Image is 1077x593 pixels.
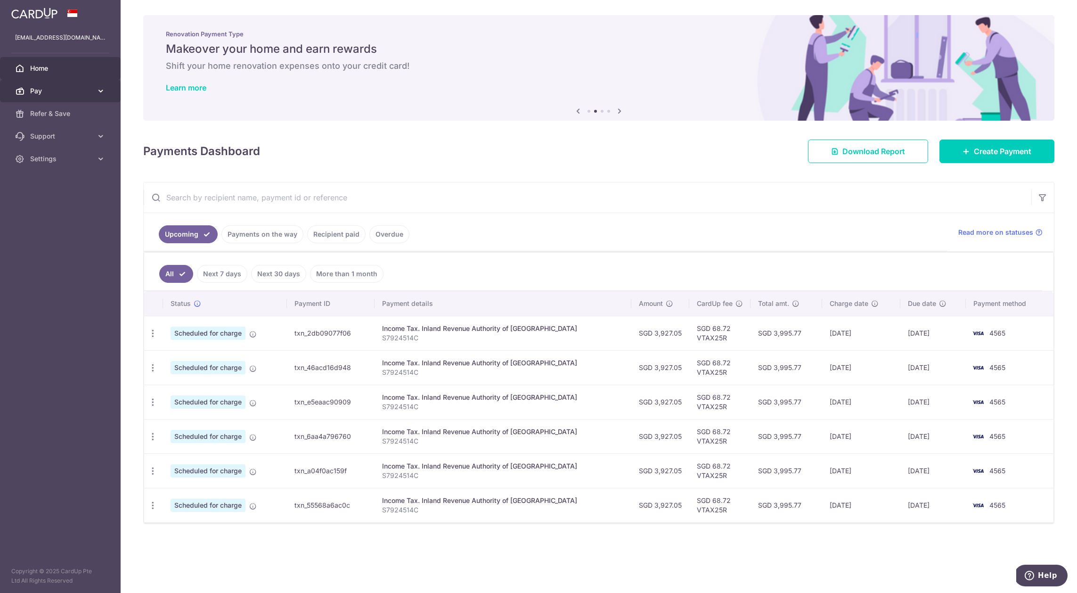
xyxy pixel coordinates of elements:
td: SGD 3,927.05 [631,453,689,488]
a: Overdue [369,225,409,243]
td: [DATE] [900,488,966,522]
td: SGD 3,995.77 [751,385,822,419]
td: [DATE] [822,488,900,522]
img: Bank Card [969,328,987,339]
td: [DATE] [822,316,900,350]
td: [DATE] [900,316,966,350]
td: SGD 3,995.77 [751,453,822,488]
p: S7924514C [382,505,624,515]
p: S7924514C [382,402,624,412]
span: Scheduled for charge [171,430,245,443]
td: [DATE] [822,350,900,385]
h6: Shift your home renovation expenses onto your credit card! [166,60,1032,72]
iframe: Opens a widget where you can find more information [1016,565,1068,588]
span: 4565 [989,398,1005,406]
a: All [159,265,193,283]
td: SGD 3,927.05 [631,350,689,385]
td: txn_a04f0ac159f [287,453,375,488]
span: Settings [30,154,92,164]
span: 4565 [989,467,1005,475]
span: 4565 [989,501,1005,509]
img: Bank Card [969,362,987,373]
td: txn_6aa4a796760 [287,419,375,453]
div: Income Tax. Inland Revenue Authority of [GEOGRAPHIC_DATA] [382,461,624,471]
p: S7924514C [382,333,624,343]
td: SGD 3,995.77 [751,316,822,350]
h4: Payments Dashboard [143,143,260,160]
span: 4565 [989,363,1005,371]
span: CardUp fee [697,299,733,308]
div: Income Tax. Inland Revenue Authority of [GEOGRAPHIC_DATA] [382,324,624,333]
span: Scheduled for charge [171,464,245,478]
td: SGD 3,995.77 [751,419,822,453]
img: Bank Card [969,465,987,477]
td: SGD 68.72 VTAX25R [689,453,751,488]
span: 4565 [989,329,1005,337]
th: Payment method [966,291,1053,316]
span: Scheduled for charge [171,499,245,512]
span: Create Payment [974,146,1031,157]
div: Income Tax. Inland Revenue Authority of [GEOGRAPHIC_DATA] [382,427,624,437]
a: Create Payment [939,140,1054,163]
th: Payment details [375,291,631,316]
span: Due date [908,299,936,308]
div: Income Tax. Inland Revenue Authority of [GEOGRAPHIC_DATA] [382,496,624,505]
p: Renovation Payment Type [166,30,1032,38]
th: Payment ID [287,291,375,316]
p: S7924514C [382,368,624,377]
input: Search by recipient name, payment id or reference [144,182,1031,213]
td: SGD 3,927.05 [631,316,689,350]
td: SGD 3,927.05 [631,419,689,453]
span: Refer & Save [30,109,92,118]
td: txn_55568a6ac0c [287,488,375,522]
p: [EMAIL_ADDRESS][DOMAIN_NAME] [15,33,106,42]
img: Renovation banner [143,15,1054,121]
td: [DATE] [822,419,900,453]
td: txn_e5eaac90909 [287,385,375,419]
a: Payments on the way [221,225,303,243]
td: SGD 3,995.77 [751,350,822,385]
td: SGD 68.72 VTAX25R [689,350,751,385]
span: Home [30,64,92,73]
img: Bank Card [969,396,987,408]
td: SGD 68.72 VTAX25R [689,488,751,522]
td: SGD 3,927.05 [631,385,689,419]
img: Bank Card [969,431,987,442]
a: More than 1 month [310,265,383,283]
a: Next 30 days [251,265,306,283]
a: Upcoming [159,225,218,243]
span: Amount [639,299,663,308]
img: Bank Card [969,500,987,511]
td: txn_2db09077f06 [287,316,375,350]
span: Support [30,132,92,141]
td: SGD 68.72 VTAX25R [689,385,751,419]
span: Scheduled for charge [171,327,245,340]
span: Scheduled for charge [171,361,245,374]
td: txn_46acd16d948 [287,350,375,385]
span: Charge date [830,299,868,308]
td: [DATE] [822,453,900,488]
span: Pay [30,86,92,96]
img: CardUp [11,8,57,19]
a: Learn more [166,83,206,92]
span: Total amt. [758,299,789,308]
p: S7924514C [382,437,624,446]
td: SGD 3,927.05 [631,488,689,522]
td: SGD 3,995.77 [751,488,822,522]
td: [DATE] [900,385,966,419]
td: SGD 68.72 VTAX25R [689,316,751,350]
span: 4565 [989,432,1005,440]
div: Income Tax. Inland Revenue Authority of [GEOGRAPHIC_DATA] [382,358,624,368]
span: Download Report [842,146,905,157]
td: [DATE] [822,385,900,419]
p: S7924514C [382,471,624,480]
div: Income Tax. Inland Revenue Authority of [GEOGRAPHIC_DATA] [382,393,624,402]
td: [DATE] [900,350,966,385]
td: [DATE] [900,419,966,453]
a: Recipient paid [307,225,366,243]
span: Read more on statuses [958,228,1033,237]
td: SGD 68.72 VTAX25R [689,419,751,453]
a: Read more on statuses [958,228,1043,237]
h5: Makeover your home and earn rewards [166,41,1032,57]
